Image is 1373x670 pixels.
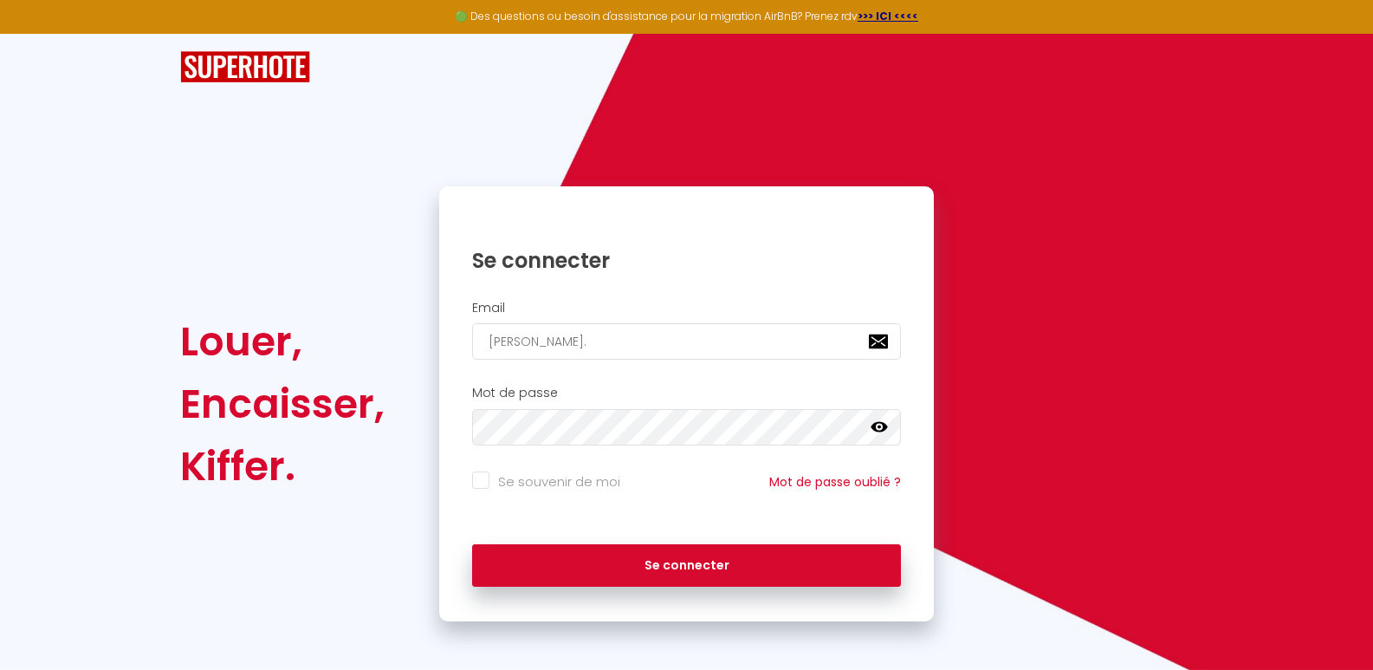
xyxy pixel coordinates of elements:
a: >>> ICI <<<< [858,9,918,23]
a: Mot de passe oublié ? [769,473,901,491]
div: Louer, [180,310,385,373]
input: Ton Email [472,323,902,360]
h1: Se connecter [472,247,902,274]
img: SuperHote logo [180,51,310,83]
button: Se connecter [472,544,902,588]
div: Encaisser, [180,373,385,435]
h2: Email [472,301,902,315]
div: Kiffer. [180,435,385,498]
h2: Mot de passe [472,386,902,400]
